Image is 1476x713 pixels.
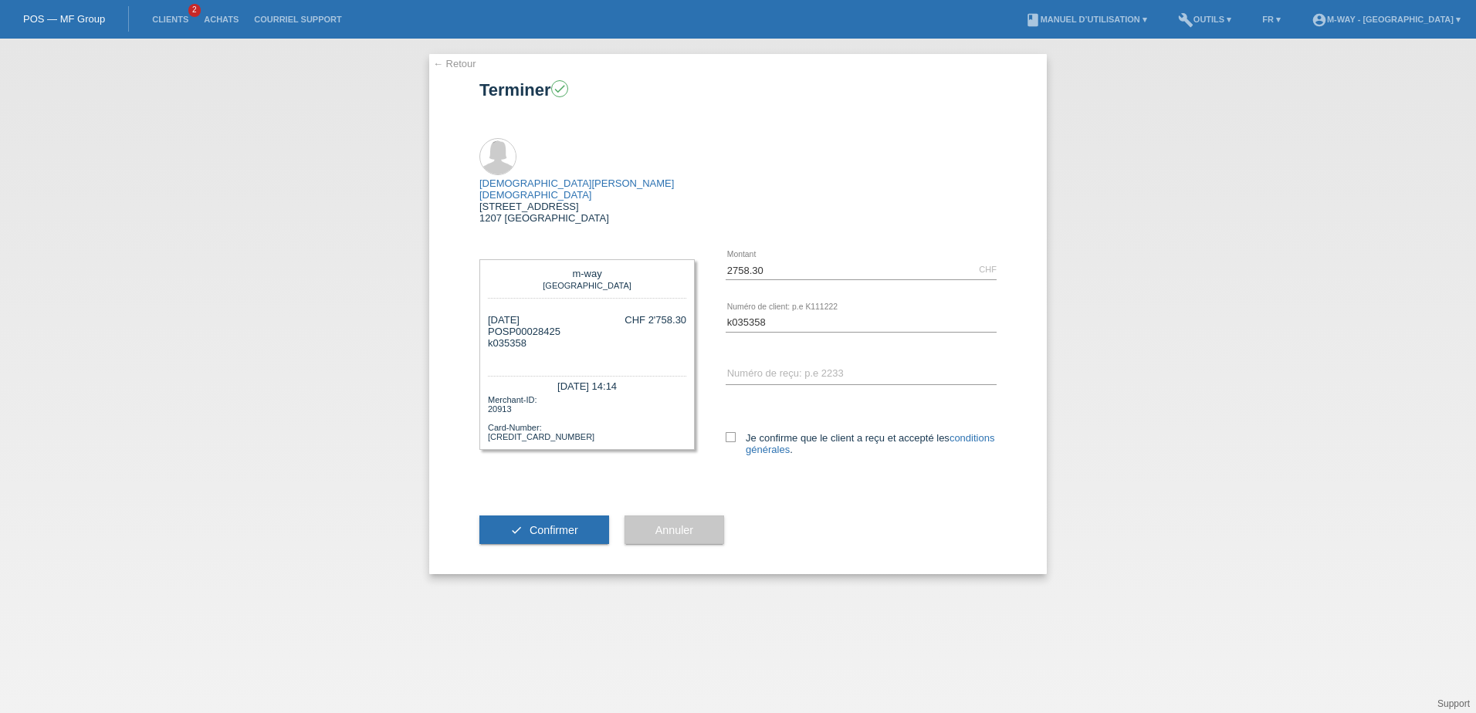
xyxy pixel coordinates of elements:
[1025,12,1041,28] i: book
[488,337,526,349] span: k035358
[433,58,476,69] a: ← Retour
[655,524,693,536] span: Annuler
[479,80,997,100] h1: Terminer
[488,314,560,360] div: [DATE] POSP00028425
[492,279,682,290] div: [GEOGRAPHIC_DATA]
[979,265,997,274] div: CHF
[510,524,523,536] i: check
[144,15,196,24] a: Clients
[726,432,997,455] label: Je confirme que le client a reçu et accepté les .
[246,15,349,24] a: Courriel Support
[553,82,567,96] i: check
[625,314,686,326] div: CHF 2'758.30
[1178,12,1193,28] i: build
[196,15,246,24] a: Achats
[479,177,695,224] div: [STREET_ADDRESS] 1207 [GEOGRAPHIC_DATA]
[1254,15,1288,24] a: FR ▾
[530,524,578,536] span: Confirmer
[479,515,609,545] button: check Confirmer
[488,376,686,394] div: [DATE] 14:14
[746,432,994,455] a: conditions générales
[1304,15,1468,24] a: account_circlem-way - [GEOGRAPHIC_DATA] ▾
[1170,15,1239,24] a: buildOutils ▾
[1312,12,1327,28] i: account_circle
[492,268,682,279] div: m-way
[23,13,105,25] a: POS — MF Group
[1437,698,1470,709] a: Support
[188,4,201,17] span: 2
[1017,15,1155,24] a: bookManuel d’utilisation ▾
[488,394,686,441] div: Merchant-ID: 20913 Card-Number: [CREDIT_CARD_NUMBER]
[479,177,674,201] a: [DEMOGRAPHIC_DATA][PERSON_NAME][DEMOGRAPHIC_DATA]
[625,515,724,545] button: Annuler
